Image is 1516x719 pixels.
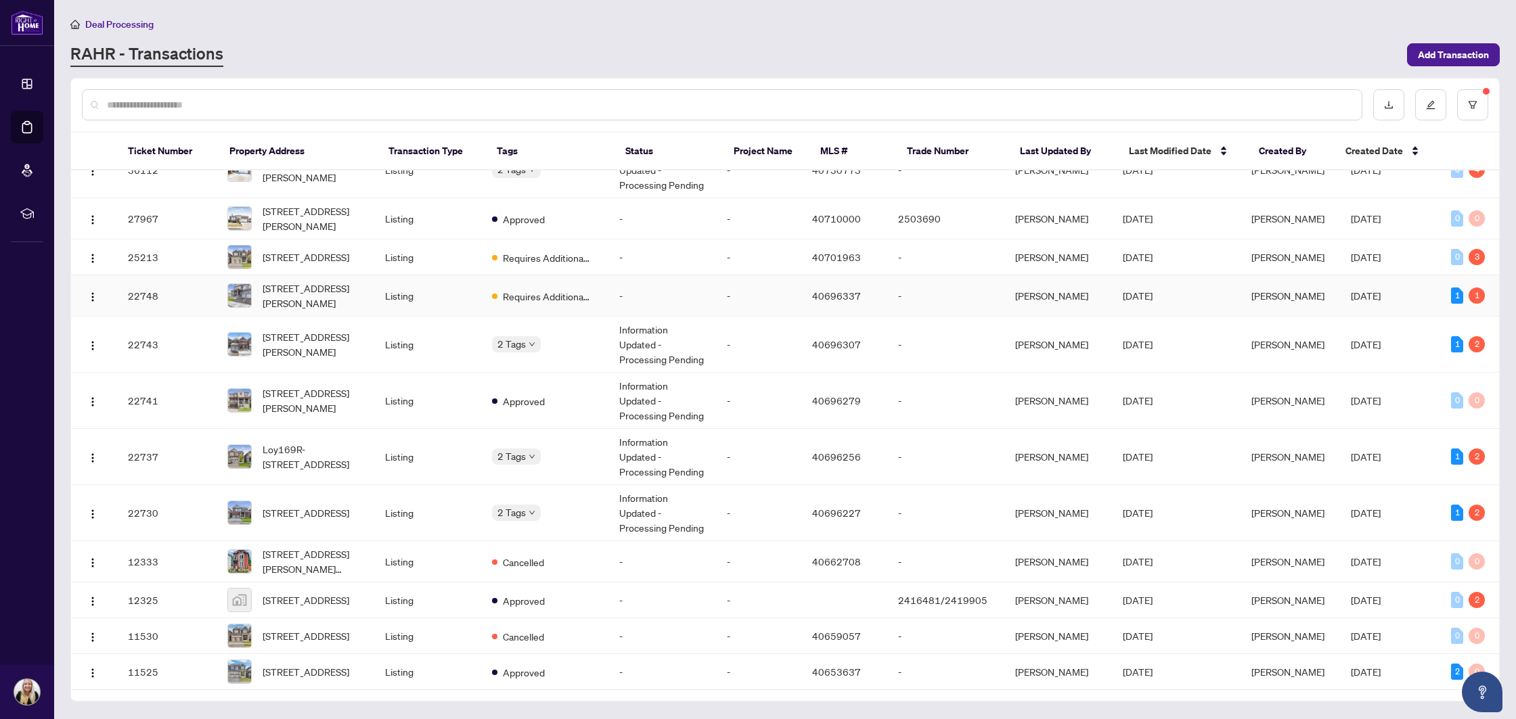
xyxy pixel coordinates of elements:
[87,396,98,407] img: Logo
[1123,450,1153,463] span: [DATE]
[887,618,1004,654] td: -
[263,204,363,233] span: [STREET_ADDRESS][PERSON_NAME]
[1462,672,1502,712] button: Open asap
[11,10,43,35] img: logo
[812,450,861,463] span: 40696256
[529,509,535,516] span: down
[1469,392,1485,409] div: 0
[1251,338,1324,350] span: [PERSON_NAME]
[263,442,363,471] span: Loy169R-[STREET_ADDRESS]
[1123,338,1153,350] span: [DATE]
[1451,336,1463,352] div: 1
[1415,89,1446,120] button: edit
[1123,555,1153,567] span: [DATE]
[1004,142,1111,198] td: [PERSON_NAME]
[503,289,591,304] span: Requires Additional Docs
[1004,654,1111,690] td: [PERSON_NAME]
[82,208,104,229] button: Logo
[716,198,802,239] td: -
[1469,664,1485,680] div: 0
[503,555,544,570] span: Cancelled
[87,253,98,264] img: Logo
[1345,143,1403,158] span: Created Date
[1451,287,1463,304] div: 1
[1451,448,1463,465] div: 1
[1451,392,1463,409] div: 0
[716,239,802,275] td: -
[1351,507,1381,519] span: [DATE]
[1418,44,1489,66] span: Add Transaction
[87,166,98,177] img: Logo
[378,133,486,170] th: Transaction Type
[374,582,481,618] td: Listing
[887,239,1004,275] td: -
[497,448,526,464] span: 2 Tags
[608,198,715,239] td: -
[87,509,98,519] img: Logo
[887,317,1004,373] td: -
[1469,249,1485,265] div: 3
[1351,212,1381,225] span: [DATE]
[1004,317,1111,373] td: [PERSON_NAME]
[486,133,615,170] th: Tags
[503,665,545,680] span: Approved
[1426,100,1435,110] span: edit
[1351,338,1381,350] span: [DATE]
[812,666,861,678] span: 40653637
[263,250,349,264] span: [STREET_ADDRESS]
[1469,505,1485,521] div: 2
[374,317,481,373] td: Listing
[228,389,251,412] img: thumbnail-img
[263,329,363,359] span: [STREET_ADDRESS][PERSON_NAME]
[608,485,715,541] td: Information Updated - Processing Pending
[1373,89,1404,120] button: download
[87,557,98,568] img: Logo
[887,654,1004,690] td: -
[82,502,104,524] button: Logo
[263,386,363,415] span: [STREET_ADDRESS][PERSON_NAME]
[503,593,545,608] span: Approved
[723,133,809,170] th: Project Name
[1451,210,1463,227] div: 0
[608,429,715,485] td: Information Updated - Processing Pending
[497,505,526,520] span: 2 Tags
[1123,594,1153,606] span: [DATE]
[117,239,217,275] td: 25213
[228,624,251,647] img: thumbnail-img
[1251,507,1324,519] span: [PERSON_NAME]
[228,246,251,269] img: thumbnail-img
[1457,89,1488,120] button: filter
[1351,394,1381,407] span: [DATE]
[1469,553,1485,570] div: 0
[608,582,715,618] td: -
[374,275,481,317] td: Listing
[1009,133,1117,170] th: Last Updated By
[228,550,251,573] img: thumbnail-img
[117,198,217,239] td: 27967
[228,501,251,524] img: thumbnail-img
[1118,133,1248,170] th: Last Modified Date
[1129,143,1211,158] span: Last Modified Date
[1451,553,1463,570] div: 0
[228,284,251,307] img: thumbnail-img
[608,541,715,582] td: -
[82,625,104,647] button: Logo
[716,582,802,618] td: -
[1251,666,1324,678] span: [PERSON_NAME]
[263,281,363,310] span: [STREET_ADDRESS][PERSON_NAME]
[117,275,217,317] td: 22748
[812,507,861,519] span: 40696227
[263,593,349,607] span: [STREET_ADDRESS]
[117,142,217,198] td: 36112
[608,275,715,317] td: -
[812,251,861,263] span: 40701963
[1407,43,1500,66] button: Add Transaction
[85,18,154,30] span: Deal Processing
[1123,666,1153,678] span: [DATE]
[117,429,217,485] td: 22737
[812,555,861,567] span: 40662708
[716,541,802,582] td: -
[263,505,349,520] span: [STREET_ADDRESS]
[70,20,80,29] span: home
[1351,666,1381,678] span: [DATE]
